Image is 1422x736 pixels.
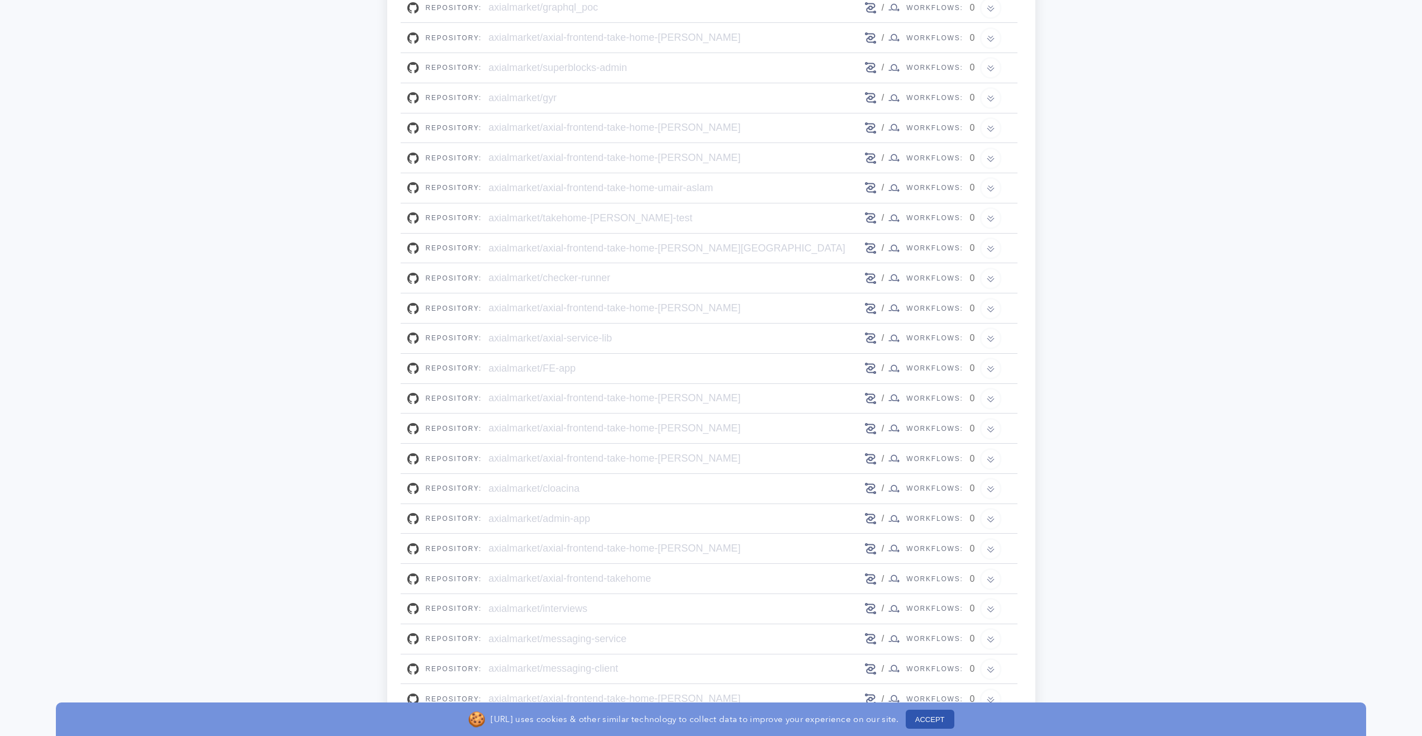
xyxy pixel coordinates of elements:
[900,510,969,527] div: Workflows:
[900,661,969,677] div: Workflows:
[900,571,969,587] div: Workflows:
[864,117,1011,139] div: /
[488,30,740,45] div: axialmarket/axial-frontend-take-home-[PERSON_NAME]
[419,179,489,196] div: Repository:
[970,572,975,586] div: 0
[900,360,969,377] div: Workflows:
[970,1,975,15] div: 0
[488,91,557,106] div: axialmarket/gyr
[970,662,975,676] div: 0
[488,331,612,346] div: axialmarket/axial-service-lib
[488,241,845,256] div: axialmarket/axial-frontend-take-home-[PERSON_NAME][GEOGRAPHIC_DATA]
[864,297,1011,320] div: /
[419,30,489,46] div: Repository:
[488,661,618,676] div: axialmarket/messaging-client
[970,632,975,645] div: 0
[488,541,740,556] div: axialmarket/axial-frontend-take-home-[PERSON_NAME]
[488,481,579,496] div: axialmarket/cloacina
[864,658,1011,680] div: /
[864,147,1011,169] div: /
[488,60,627,75] div: axialmarket/superblocks-admin
[864,327,1011,349] div: /
[419,330,489,346] div: Repository:
[488,511,590,526] div: axialmarket/admin-app
[419,661,489,677] div: Repository:
[864,237,1011,259] div: /
[864,628,1011,650] div: /
[488,631,626,647] div: axialmarket/messaging-service
[488,361,576,376] div: axialmarket/FE-app
[864,538,1011,560] div: /
[970,692,975,706] div: 0
[491,714,898,725] p: [URL] uses cookies & other similar technology to collect data to improve your experience on our s...
[864,27,1011,49] div: /
[488,301,740,316] div: axialmarket/axial-frontend-take-home-[PERSON_NAME]
[864,507,1011,530] div: /
[900,179,969,196] div: Workflows:
[970,241,975,255] div: 0
[488,181,713,196] div: axialmarket/axial-frontend-take-home-umair-aslam
[970,121,975,135] div: 0
[488,120,740,135] div: axialmarket/axial-frontend-take-home-[PERSON_NAME]
[419,59,489,76] div: Repository:
[419,240,489,257] div: Repository:
[900,390,969,407] div: Workflows:
[488,391,740,406] div: axialmarket/axial-frontend-take-home-[PERSON_NAME]
[864,207,1011,229] div: /
[900,330,969,346] div: Workflows:
[900,240,969,257] div: Workflows:
[900,600,969,617] div: Workflows:
[419,270,489,287] div: Repository:
[488,601,587,616] div: axialmarket/interviews
[900,30,969,46] div: Workflows:
[419,420,489,437] div: Repository:
[488,150,740,165] div: axialmarket/axial-frontend-take-home-[PERSON_NAME]
[864,448,1011,470] div: /
[419,390,489,407] div: Repository:
[970,422,975,435] div: 0
[419,540,489,557] div: Repository:
[419,571,489,587] div: Repository:
[419,691,489,707] div: Repository:
[864,568,1011,590] div: /
[900,300,969,317] div: Workflows:
[900,120,969,136] div: Workflows:
[419,630,489,647] div: Repository:
[900,89,969,106] div: Workflows:
[864,267,1011,289] div: /
[468,709,486,730] span: 🍪
[488,571,651,586] div: axialmarket/axial-frontend-takehome
[970,272,975,285] div: 0
[970,61,975,74] div: 0
[419,480,489,497] div: Repository:
[900,210,969,226] div: Workflows:
[864,56,1011,79] div: /
[900,150,969,167] div: Workflows:
[488,691,740,706] div: axialmarket/axial-frontend-take-home-[PERSON_NAME]
[864,357,1011,379] div: /
[970,392,975,405] div: 0
[970,91,975,105] div: 0
[970,151,975,165] div: 0
[970,362,975,375] div: 0
[970,181,975,194] div: 0
[864,177,1011,199] div: /
[864,597,1011,620] div: /
[970,211,975,225] div: 0
[864,417,1011,440] div: /
[970,452,975,466] div: 0
[419,600,489,617] div: Repository:
[419,450,489,467] div: Repository:
[970,331,975,345] div: 0
[864,87,1011,109] div: /
[419,510,489,527] div: Repository:
[970,512,975,525] div: 0
[900,450,969,467] div: Workflows:
[900,270,969,287] div: Workflows:
[900,630,969,647] div: Workflows:
[419,210,489,226] div: Repository:
[864,477,1011,500] div: /
[488,211,692,226] div: axialmarket/takehome-[PERSON_NAME]-test
[864,387,1011,410] div: /
[419,120,489,136] div: Repository:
